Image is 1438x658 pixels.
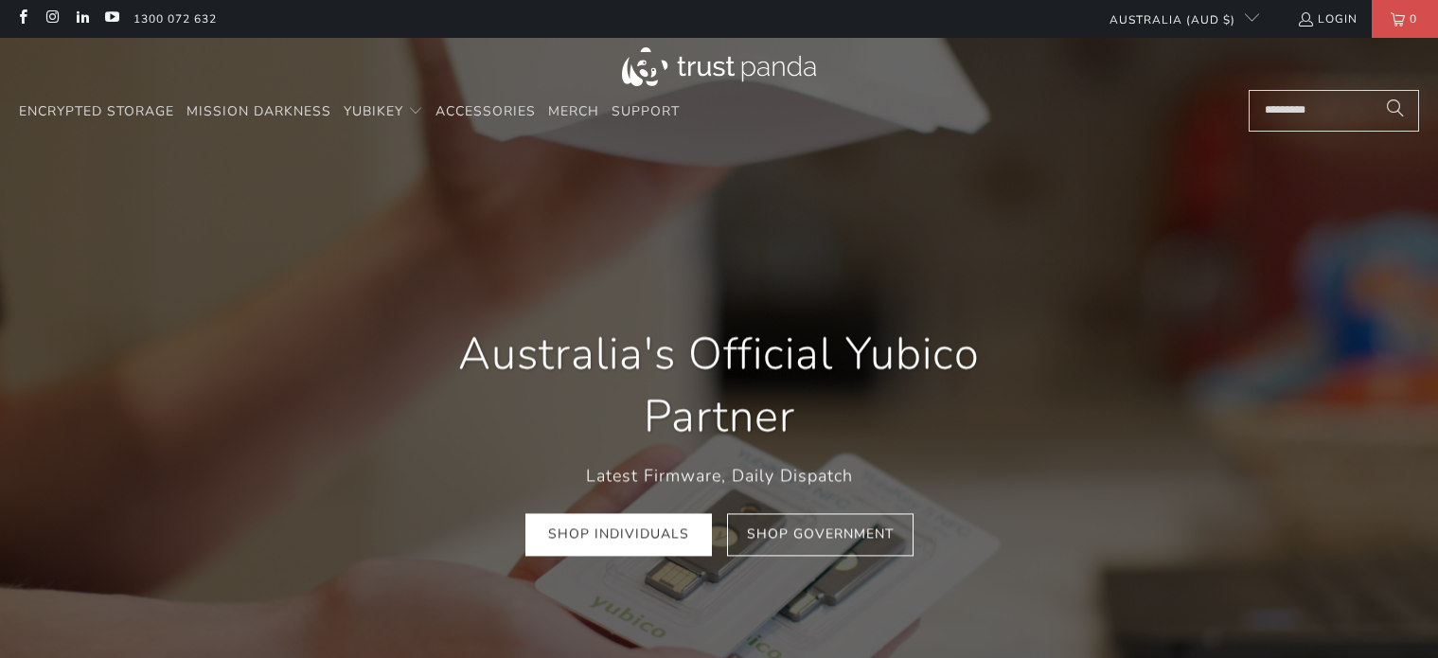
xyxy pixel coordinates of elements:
[19,90,174,134] a: Encrypted Storage
[14,11,30,27] a: Trust Panda Australia on Facebook
[622,47,816,86] img: Trust Panda Australia
[1372,90,1419,132] button: Search
[548,102,599,120] span: Merch
[344,102,403,120] span: YubiKey
[344,90,423,134] summary: YubiKey
[407,462,1032,489] p: Latest Firmware, Daily Dispatch
[435,90,536,134] a: Accessories
[727,513,914,556] a: Shop Government
[186,90,331,134] a: Mission Darkness
[1297,9,1358,29] a: Login
[1249,90,1419,132] input: Search...
[548,90,599,134] a: Merch
[525,513,712,556] a: Shop Individuals
[44,11,60,27] a: Trust Panda Australia on Instagram
[407,324,1032,449] h1: Australia's Official Yubico Partner
[19,102,174,120] span: Encrypted Storage
[19,90,680,134] nav: Translation missing: en.navigation.header.main_nav
[435,102,536,120] span: Accessories
[612,102,680,120] span: Support
[103,11,119,27] a: Trust Panda Australia on YouTube
[74,11,90,27] a: Trust Panda Australia on LinkedIn
[612,90,680,134] a: Support
[133,9,217,29] a: 1300 072 632
[186,102,331,120] span: Mission Darkness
